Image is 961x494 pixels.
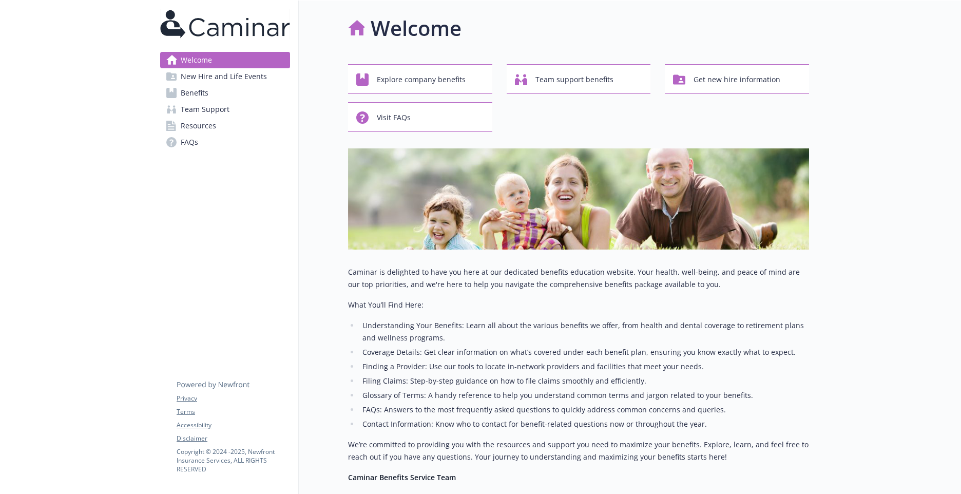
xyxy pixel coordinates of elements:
li: Glossary of Terms: A handy reference to help you understand common terms and jargon related to yo... [359,389,809,402]
li: Understanding Your Benefits: Learn all about the various benefits we offer, from health and denta... [359,319,809,344]
li: Contact Information: Know who to contact for benefit-related questions now or throughout the year. [359,418,809,430]
img: overview page banner [348,148,809,250]
span: Get new hire information [694,70,780,89]
button: Visit FAQs [348,102,492,132]
button: Team support benefits [507,64,651,94]
a: New Hire and Life Events [160,68,290,85]
p: We’re committed to providing you with the resources and support you need to maximize your benefit... [348,439,809,463]
a: Accessibility [177,421,290,430]
p: What You’ll Find Here: [348,299,809,311]
a: FAQs [160,134,290,150]
a: Welcome [160,52,290,68]
li: FAQs: Answers to the most frequently asked questions to quickly address common concerns and queries. [359,404,809,416]
p: Copyright © 2024 - 2025 , Newfront Insurance Services, ALL RIGHTS RESERVED [177,447,290,473]
span: Explore company benefits [377,70,466,89]
a: Disclaimer [177,434,290,443]
a: Terms [177,407,290,416]
span: Resources [181,118,216,134]
li: Coverage Details: Get clear information on what’s covered under each benefit plan, ensuring you k... [359,346,809,358]
h1: Welcome [371,13,462,44]
li: Finding a Provider: Use our tools to locate in-network providers and facilities that meet your ne... [359,360,809,373]
a: Privacy [177,394,290,403]
a: Benefits [160,85,290,101]
a: Team Support [160,101,290,118]
span: Welcome [181,52,212,68]
strong: Caminar Benefits Service Team [348,472,456,482]
span: New Hire and Life Events [181,68,267,85]
span: Team support benefits [535,70,613,89]
a: Resources [160,118,290,134]
p: Caminar is delighted to have you here at our dedicated benefits education website. Your health, w... [348,266,809,291]
span: FAQs [181,134,198,150]
button: Explore company benefits [348,64,492,94]
span: Visit FAQs [377,108,411,127]
span: Team Support [181,101,229,118]
span: Benefits [181,85,208,101]
li: Filing Claims: Step-by-step guidance on how to file claims smoothly and efficiently. [359,375,809,387]
button: Get new hire information [665,64,809,94]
